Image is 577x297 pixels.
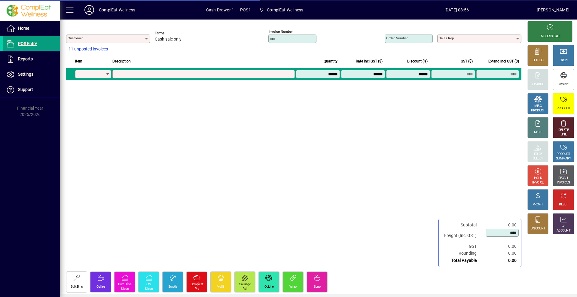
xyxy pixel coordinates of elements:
div: EFTPOS [533,58,544,63]
div: Soup [314,285,320,289]
mat-label: Order number [386,36,408,40]
div: LINE [560,132,566,137]
div: Coffee [96,285,105,289]
button: 11 unposted invoices [66,44,110,55]
div: PRODUCT [557,152,570,156]
div: PROCESS SALE [539,34,560,39]
div: Compleat [191,282,203,287]
mat-label: Customer [68,36,83,40]
mat-label: Invoice number [269,29,293,34]
div: ComplEat Wellness [99,5,135,15]
div: INVOICE [532,180,543,185]
div: Internet [558,82,568,87]
div: DELETE [558,128,569,132]
td: 0.00 [483,257,519,264]
div: MISC [534,104,542,108]
span: 11 unposted invoices [69,46,108,52]
div: Roll [243,287,247,291]
div: CHARGE [532,82,544,87]
div: Quiche [264,285,274,289]
span: ComplEat Wellness [267,5,303,15]
div: INVOICES [557,180,570,185]
span: Cash sale only [155,37,182,42]
span: Cash Drawer 1 [206,5,234,15]
div: PRODUCT [557,106,570,111]
div: RECALL [558,176,569,180]
span: Extend incl GST ($) [488,58,519,65]
span: Discount (%) [407,58,428,65]
div: DISCOUNT [531,226,545,231]
div: PROFIT [533,202,543,207]
td: 0.00 [483,243,519,250]
div: Pure Bliss [118,282,131,287]
td: 0.00 [483,222,519,229]
div: SUMMARY [556,156,571,161]
td: Freight (Incl GST) [441,229,483,243]
span: Settings [18,72,33,77]
span: ComplEat Wellness [257,5,306,15]
span: Description [112,58,131,65]
button: Profile [80,5,99,15]
div: SELECT [533,156,543,161]
div: Sausage [239,282,251,287]
div: Slices [121,287,129,291]
div: PRODUCT [531,108,545,113]
div: PRICE [534,152,542,156]
div: ACCOUNT [557,229,570,233]
div: CW [146,282,151,287]
div: HOLD [534,176,542,180]
div: RESET [559,202,568,207]
td: Subtotal [441,222,483,229]
div: Pie [195,287,199,291]
td: GST [441,243,483,250]
div: CASH [560,58,567,63]
td: 0.00 [483,250,519,257]
div: Wrap [289,285,296,289]
div: Muffin [217,285,225,289]
div: Scrolls [168,285,177,289]
td: Total Payable [441,257,483,264]
mat-label: Sales rep [439,36,454,40]
td: Rounding [441,250,483,257]
div: Bulk Bins [71,285,83,289]
span: Quantity [324,58,337,65]
a: Settings [3,67,60,82]
a: Reports [3,52,60,67]
span: POS Entry [18,41,37,46]
span: Item [75,58,82,65]
span: GST ($) [461,58,473,65]
a: Home [3,21,60,36]
div: Slices [145,287,153,291]
div: NOTE [534,130,542,135]
span: Reports [18,56,33,61]
span: POS1 [240,5,251,15]
div: [PERSON_NAME] [537,5,569,15]
span: [DATE] 08:56 [377,5,537,15]
span: Support [18,87,33,92]
div: GL [562,224,566,229]
span: Terms [155,31,191,35]
span: Home [18,26,29,31]
span: Rate incl GST ($) [356,58,383,65]
a: Support [3,82,60,97]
